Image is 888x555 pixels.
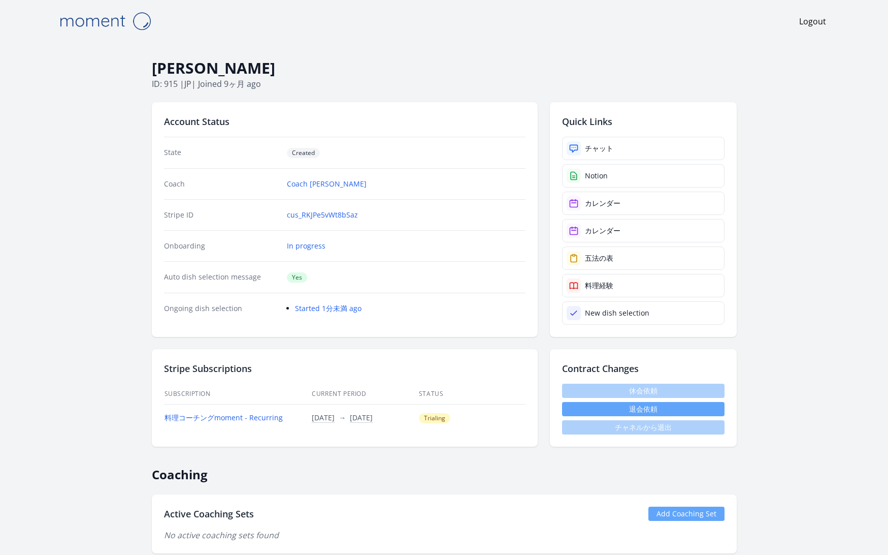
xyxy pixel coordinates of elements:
div: New dish selection [585,308,649,318]
th: Subscription [164,384,312,405]
div: カレンダー [585,226,620,236]
span: Trialing [419,413,450,423]
th: Current Period [311,384,418,405]
div: 五法の表 [585,253,613,263]
span: jp [184,78,191,89]
span: チャネルから退出 [562,420,725,435]
a: カレンダー [562,192,725,215]
h2: Quick Links [562,114,725,129]
dt: Ongoing dish selection [164,303,279,314]
dt: Auto dish selection message [164,272,279,283]
div: チャット [585,143,613,153]
h2: Coaching [152,459,737,482]
div: 料理経験 [585,281,613,291]
div: カレンダー [585,198,620,208]
span: → [339,413,346,422]
span: Created [287,148,320,158]
div: Notion [585,171,608,181]
span: 休会依頼 [562,384,725,398]
a: Started 1分未満 ago [295,303,361,313]
dt: Coach [164,179,279,189]
h2: Contract Changes [562,361,725,376]
dt: Stripe ID [164,210,279,220]
p: No active coaching sets found [164,529,725,541]
h2: Stripe Subscriptions [164,361,525,376]
img: Moment [54,8,156,34]
h2: Account Status [164,114,525,129]
dt: Onboarding [164,241,279,251]
button: [DATE] [350,413,373,423]
a: カレンダー [562,219,725,242]
a: Logout [799,15,826,27]
p: ID: 915 | | Joined 9ヶ月 ago [152,78,737,90]
dt: State [164,147,279,158]
a: 料理経験 [562,274,725,297]
th: Status [418,384,525,405]
a: 五法の表 [562,246,725,270]
a: Coach [PERSON_NAME] [287,179,367,189]
a: cus_RKJPe5vWt8bSaz [287,210,358,220]
a: チャット [562,137,725,160]
a: New dish selection [562,301,725,325]
button: [DATE] [312,413,335,423]
button: 退会依頼 [562,402,725,416]
a: Notion [562,164,725,188]
h2: Active Coaching Sets [164,507,254,521]
h1: [PERSON_NAME] [152,58,737,78]
a: 料理コーチングmoment - Recurring [165,413,283,422]
a: Add Coaching Set [648,507,725,521]
span: Yes [287,272,307,283]
a: In progress [287,241,325,251]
